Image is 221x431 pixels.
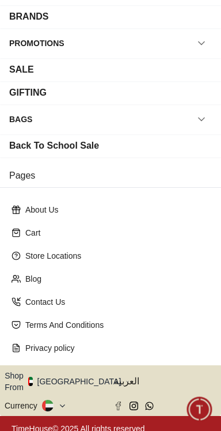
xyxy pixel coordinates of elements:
div: BRANDS [9,10,48,24]
div: PROMOTIONS [9,33,64,54]
a: Facebook [114,402,123,410]
div: GIFTING [9,86,47,100]
div: SALE [9,63,34,77]
p: Store Locations [25,250,205,262]
p: Privacy policy [25,342,205,354]
button: Shop From[GEOGRAPHIC_DATA] [5,370,129,393]
div: Currency [5,400,42,411]
p: About Us [25,204,205,215]
div: BAGS [9,109,32,130]
p: Cart [25,227,205,239]
div: Chat Widget [187,397,212,422]
span: العربية [114,375,216,388]
p: Blog [25,273,205,285]
a: Whatsapp [145,402,154,410]
div: Back To School Sale [9,139,99,153]
img: United Arab Emirates [28,377,33,386]
p: Contact Us [25,296,205,308]
a: Instagram [129,402,138,410]
button: العربية [114,370,216,393]
p: Terms And Conditions [25,319,205,331]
